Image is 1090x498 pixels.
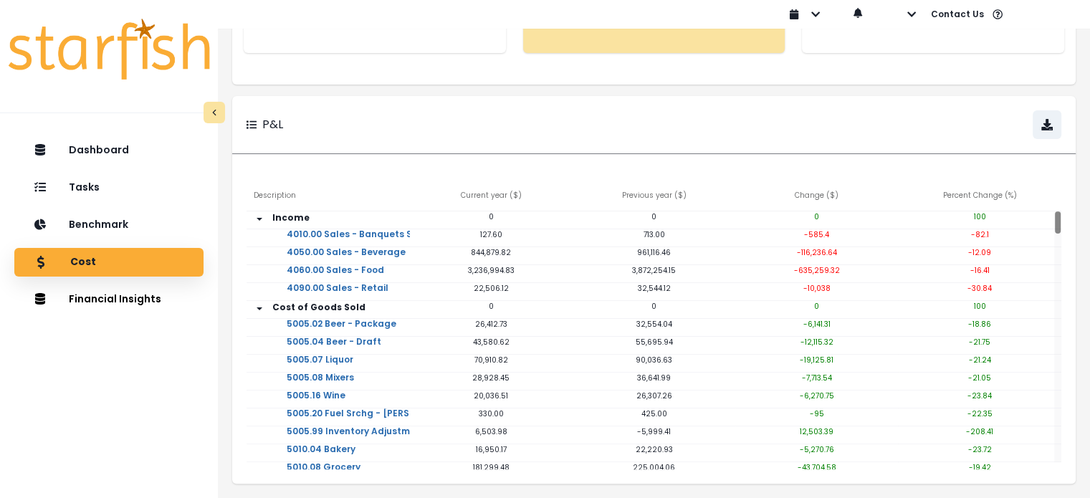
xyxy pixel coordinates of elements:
a: 4090.00 Sales - Retail [275,283,400,312]
p: 28,928.45 [410,373,573,383]
p: -10,038 [735,283,898,294]
button: Financial Insights [14,285,204,314]
p: 181,299.48 [410,462,573,473]
p: -5,999.41 [573,426,735,437]
p: 100 [899,211,1061,222]
p: 6,503.98 [410,426,573,437]
button: Benchmark [14,211,204,239]
p: -23.72 [899,444,1061,455]
div: Previous year ( $ ) [573,183,735,211]
span: arrow down [254,302,265,314]
p: 22,220.93 [573,444,735,455]
p: -95 [735,408,898,419]
p: -12,115.32 [735,337,898,348]
p: 43,580.62 [410,337,573,348]
p: -19.42 [899,462,1061,473]
p: 55,695.94 [573,337,735,348]
p: P&L [262,116,283,133]
strong: Cost of Goods Sold [272,301,365,313]
p: 36,641.99 [573,373,735,383]
p: -43,704.58 [735,462,898,473]
p: 425.00 [573,408,735,419]
a: 4010.00 Sales - Banquets Service Fee [275,229,470,258]
p: Tasks [69,181,100,193]
p: -16.41 [899,265,1061,276]
p: 32,554.04 [573,319,735,330]
p: -116,236.64 [735,247,898,258]
p: -208.41 [899,426,1061,437]
div: Description [247,183,409,211]
p: 844,879.82 [410,247,573,258]
p: -585.4 [735,229,898,240]
button: Tasks [14,173,204,202]
p: 0 [573,301,735,312]
a: 5010.08 Grocery [275,462,372,491]
p: -6,270.75 [735,391,898,401]
svg: arrow down [254,303,265,315]
p: Dashboard [69,144,129,156]
p: -21.75 [899,337,1061,348]
p: -19,125.81 [735,355,898,365]
p: 26,307.26 [573,391,735,401]
p: 16,950.17 [410,444,573,455]
p: 26,412.73 [410,319,573,330]
p: 0 [410,301,573,312]
p: -7,713.54 [735,373,898,383]
p: 20,036.51 [410,391,573,401]
a: 5005.07 Liquor [275,355,365,383]
strong: Income [272,211,310,224]
a: 5005.20 Fuel Srchg - [PERSON_NAME] [275,408,471,437]
p: 961,116.46 [573,247,735,258]
a: 5005.04 Beer - Draft [275,337,393,365]
p: -12.09 [899,247,1061,258]
p: -18.86 [899,319,1061,330]
a: 5010.04 Bakery [275,444,367,473]
span: arrow down [254,213,265,224]
p: -23.84 [899,391,1061,401]
p: 330.00 [410,408,573,419]
p: 22,506.12 [410,283,573,294]
div: Percent Change (%) [899,183,1061,211]
div: Current year ( $ ) [410,183,573,211]
p: 0 [735,301,898,312]
a: 4050.00 Sales - Beverage [275,247,417,276]
button: Dashboard [14,136,204,165]
p: -82.1 [899,229,1061,240]
a: 4060.00 Sales - Food [275,265,396,294]
p: 3,236,994.83 [410,265,573,276]
p: 0 [735,211,898,222]
p: -5,270.76 [735,444,898,455]
button: Cost [14,248,204,277]
p: 0 [410,211,573,222]
p: 127.60 [410,229,573,240]
a: 5005.16 Wine [275,391,357,419]
p: -30.84 [899,283,1061,294]
a: 5005.99 Inventory Adjustments - Bar [275,426,467,455]
p: -6,141.31 [735,319,898,330]
p: -635,259.32 [735,265,898,276]
a: 5005.08 Mixers [275,373,365,401]
svg: arrow down [254,214,265,225]
div: Change ( $ ) [735,183,898,211]
p: 100 [899,301,1061,312]
p: 90,036.63 [573,355,735,365]
p: 32,544.12 [573,283,735,294]
p: 225,004.06 [573,462,735,473]
p: Cost [70,256,96,269]
p: 70,910.82 [410,355,573,365]
p: 3,872,254.15 [573,265,735,276]
a: 5005.02 Beer - Package [275,319,408,348]
p: 0 [573,211,735,222]
p: 713.00 [573,229,735,240]
p: -22.35 [899,408,1061,419]
p: -21.05 [899,373,1061,383]
p: Benchmark [69,219,128,231]
p: -21.24 [899,355,1061,365]
p: 12,503.39 [735,426,898,437]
